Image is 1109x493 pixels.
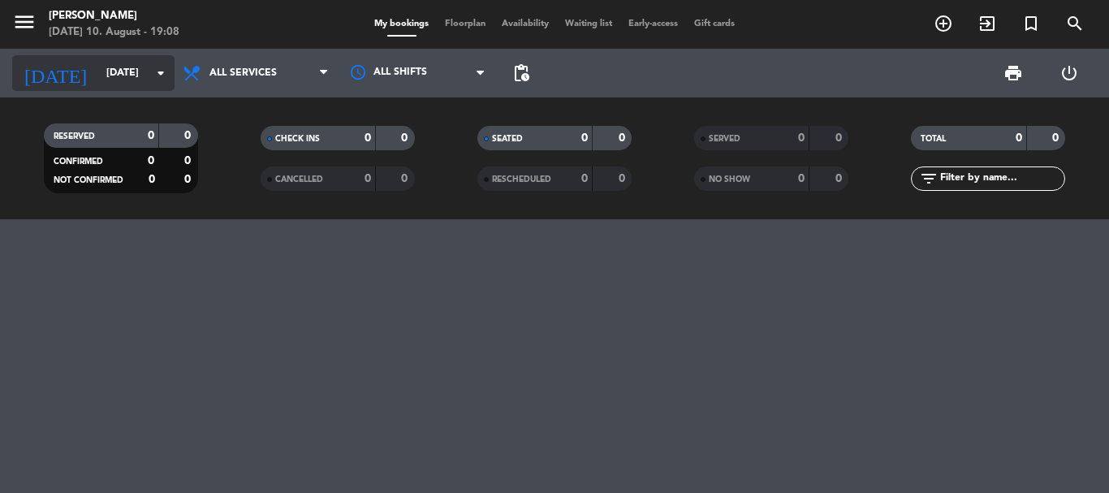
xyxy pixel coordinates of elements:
[557,19,620,28] span: Waiting list
[581,132,588,144] strong: 0
[934,14,953,33] i: add_circle_outline
[275,175,323,184] span: CANCELLED
[275,135,320,143] span: CHECK INS
[209,67,277,79] span: All services
[54,176,123,184] span: NOT CONFIRMED
[835,173,845,184] strong: 0
[581,173,588,184] strong: 0
[492,175,551,184] span: RESCHEDULED
[151,63,170,83] i: arrow_drop_down
[1052,132,1062,144] strong: 0
[49,8,179,24] div: [PERSON_NAME]
[1065,14,1085,33] i: search
[619,173,628,184] strong: 0
[365,173,371,184] strong: 0
[12,10,37,34] i: menu
[1016,132,1022,144] strong: 0
[12,10,37,40] button: menu
[919,169,939,188] i: filter_list
[54,158,103,166] span: CONFIRMED
[401,132,411,144] strong: 0
[798,173,805,184] strong: 0
[1059,63,1079,83] i: power_settings_new
[366,19,437,28] span: My bookings
[798,132,805,144] strong: 0
[184,174,194,185] strong: 0
[977,14,997,33] i: exit_to_app
[1003,63,1023,83] span: print
[939,170,1064,188] input: Filter by name...
[835,132,845,144] strong: 0
[184,155,194,166] strong: 0
[365,132,371,144] strong: 0
[620,19,686,28] span: Early-access
[148,155,154,166] strong: 0
[12,55,98,91] i: [DATE]
[49,24,179,41] div: [DATE] 10. August - 19:08
[149,174,155,185] strong: 0
[709,175,750,184] span: NO SHOW
[619,132,628,144] strong: 0
[1041,49,1097,97] div: LOG OUT
[401,173,411,184] strong: 0
[492,135,523,143] span: SEATED
[54,132,95,141] span: RESERVED
[437,19,494,28] span: Floorplan
[511,63,531,83] span: pending_actions
[184,130,194,141] strong: 0
[148,130,154,141] strong: 0
[709,135,740,143] span: SERVED
[921,135,946,143] span: TOTAL
[686,19,743,28] span: Gift cards
[1021,14,1041,33] i: turned_in_not
[494,19,557,28] span: Availability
